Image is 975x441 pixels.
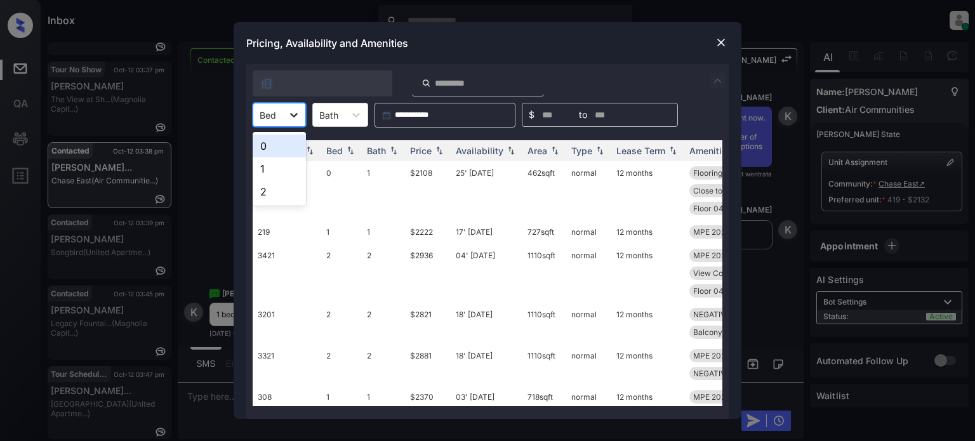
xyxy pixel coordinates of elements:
td: 17' [DATE] [451,220,522,244]
img: sorting [594,147,606,155]
span: MPE 2025 SmartR... [693,351,765,360]
td: normal [566,161,611,220]
span: Floor 04 [693,286,724,296]
span: MPE 2025 SmartR... [693,227,765,237]
td: 03' [DATE] [451,385,522,426]
img: sorting [505,147,517,155]
td: $2936 [405,244,451,303]
td: 2 [362,244,405,303]
td: 3201 [253,303,321,344]
td: 2 [362,344,405,385]
td: 1110 sqft [522,344,566,385]
img: icon-zuma [260,77,273,90]
img: icon-zuma [710,73,726,88]
td: $2821 [405,303,451,344]
div: Type [571,145,592,156]
div: Availability [456,145,503,156]
td: 25' [DATE] [451,161,522,220]
img: sorting [303,147,316,155]
td: $2108 [405,161,451,220]
td: 727 sqft [522,220,566,244]
span: Flooring Wood 0... [693,168,757,178]
td: 12 months [611,303,684,344]
div: 1 [253,157,306,180]
div: Bed [326,145,343,156]
td: $2222 [405,220,451,244]
td: 04' [DATE] [451,244,522,303]
span: NEGATIVE Locati... [693,369,760,378]
span: Floor 04 [693,204,724,213]
img: sorting [667,147,679,155]
img: close [715,36,727,49]
td: normal [566,385,611,426]
span: MPE 2025 SmartR... [693,251,765,260]
span: View Courtyard [693,268,750,278]
td: 12 months [611,161,684,220]
td: 12 months [611,244,684,303]
div: Area [527,145,547,156]
img: sorting [548,147,561,155]
span: to [579,108,587,122]
td: 2 [321,244,362,303]
td: 3421 [253,244,321,303]
td: 308 [253,385,321,426]
div: 2 [253,180,306,203]
div: Pricing, Availability and Amenities [234,22,741,64]
div: 0 [253,135,306,157]
div: Price [410,145,432,156]
td: 219 [253,220,321,244]
img: sorting [344,147,357,155]
td: 2 [321,303,362,344]
td: 718 sqft [522,385,566,426]
td: 1110 sqft [522,303,566,344]
td: 1 [321,385,362,426]
td: 1 [321,220,362,244]
td: $2370 [405,385,451,426]
td: 18' [DATE] [451,344,522,385]
span: Close to Amenit... [693,186,755,195]
div: Bath [367,145,386,156]
td: $2881 [405,344,451,385]
td: 1 [362,220,405,244]
img: sorting [433,147,446,155]
span: NEGATIVE Locati... [693,310,760,319]
div: Amenities [689,145,732,156]
td: 12 months [611,344,684,385]
span: MPE 2025 SmartR... [693,392,765,402]
td: 1 [362,385,405,426]
td: 12 months [611,385,684,426]
td: 1 [362,161,405,220]
td: 462 sqft [522,161,566,220]
td: 1110 sqft [522,244,566,303]
span: Balcony [693,327,722,337]
img: icon-zuma [421,77,431,89]
td: normal [566,344,611,385]
td: normal [566,244,611,303]
td: normal [566,303,611,344]
td: normal [566,220,611,244]
td: 2 [362,303,405,344]
td: 18' [DATE] [451,303,522,344]
td: 12 months [611,220,684,244]
td: 3321 [253,344,321,385]
td: 2 [321,344,362,385]
img: sorting [387,147,400,155]
span: $ [529,108,534,122]
div: Lease Term [616,145,665,156]
td: 0 [321,161,362,220]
